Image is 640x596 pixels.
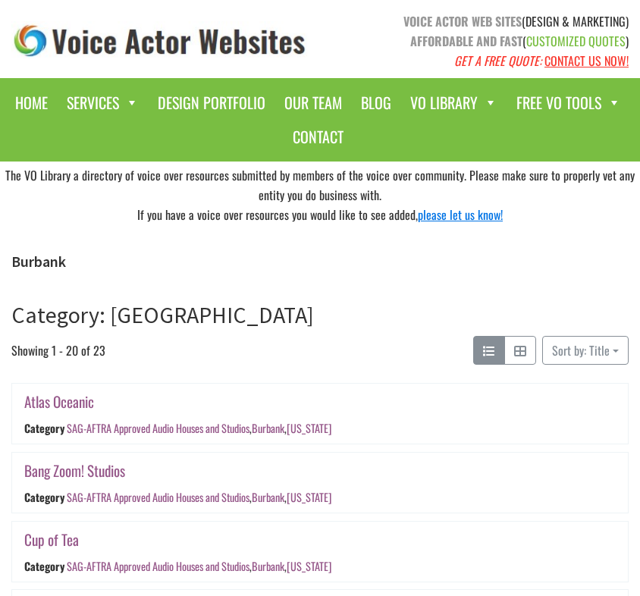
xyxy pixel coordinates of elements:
[24,421,64,437] div: Category
[67,421,249,437] a: SAG-AFTRA Approved Audio Houses and Studios
[252,558,284,574] a: Burbank
[418,205,503,224] a: please let us know!
[67,558,331,574] div: , ,
[526,32,626,50] span: CUSTOMIZED QUOTES
[509,86,629,120] a: Free VO Tools
[24,489,64,505] div: Category
[410,32,522,50] strong: AFFORDABLE AND FAST
[11,21,309,61] img: voice_actor_websites_logo
[11,253,629,271] h1: Burbank
[24,558,64,574] div: Category
[67,489,331,505] div: , ,
[11,300,314,329] a: Category: [GEOGRAPHIC_DATA]
[287,558,331,574] a: [US_STATE]
[353,86,399,120] a: Blog
[403,12,522,30] strong: VOICE ACTOR WEB SITES
[24,460,125,482] a: Bang Zoom! Studios
[24,391,94,412] a: Atlas Oceanic
[150,86,273,120] a: Design Portfolio
[67,489,249,505] a: SAG-AFTRA Approved Audio Houses and Studios
[287,421,331,437] a: [US_STATE]
[8,86,55,120] a: Home
[67,558,249,574] a: SAG-AFTRA Approved Audio Houses and Studios
[403,86,505,120] a: VO Library
[331,11,629,71] p: (DESIGN & MARKETING) ( )
[67,421,331,437] div: , ,
[24,529,79,551] a: Cup of Tea
[252,421,284,437] a: Burbank
[287,489,331,505] a: [US_STATE]
[454,52,541,70] em: GET A FREE QUOTE:
[11,336,105,365] span: Showing 1 - 20 of 23
[285,120,351,154] a: Contact
[252,489,284,505] a: Burbank
[544,52,629,70] a: CONTACT US NOW!
[277,86,350,120] a: Our Team
[59,86,146,120] a: Services
[542,336,629,365] button: Sort by: Title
